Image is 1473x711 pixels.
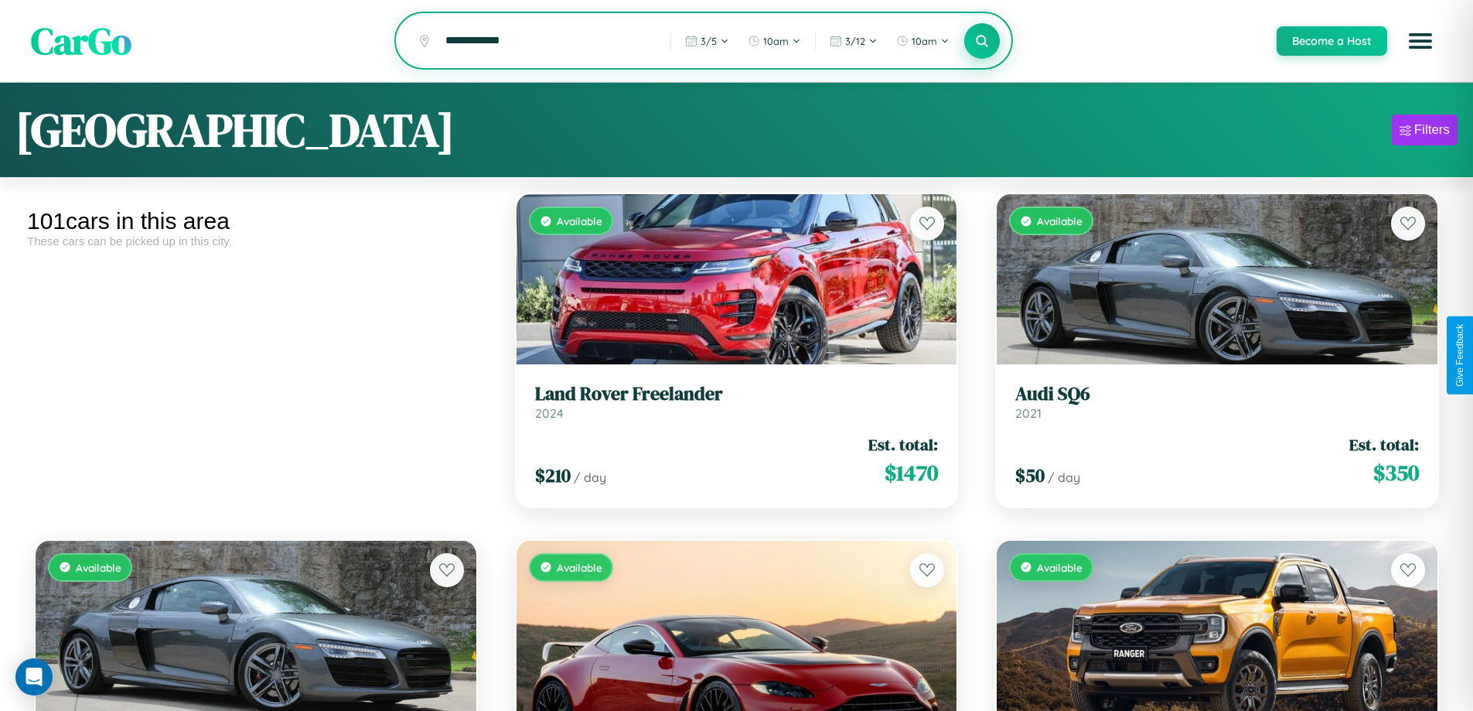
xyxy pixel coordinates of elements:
[868,433,938,456] span: Est. total:
[1373,457,1419,488] span: $ 350
[535,383,939,405] h3: Land Rover Freelander
[1037,561,1083,574] span: Available
[15,658,53,696] div: Open Intercom Messenger
[1414,122,1450,138] div: Filters
[845,35,865,47] span: 3 / 12
[677,29,737,53] button: 3/5
[535,383,939,421] a: Land Rover Freelander2024
[27,208,485,234] div: 101 cars in this area
[1015,383,1419,421] a: Audi SQ62021
[15,98,455,162] h1: [GEOGRAPHIC_DATA]
[912,35,937,47] span: 10am
[557,561,602,574] span: Available
[535,463,571,488] span: $ 210
[1015,405,1042,421] span: 2021
[1392,115,1458,145] button: Filters
[27,234,485,248] div: These cars can be picked up in this city.
[535,405,564,421] span: 2024
[574,470,606,485] span: / day
[1349,433,1419,456] span: Est. total:
[888,29,957,53] button: 10am
[1277,26,1387,56] button: Become a Host
[557,214,602,227] span: Available
[822,29,885,53] button: 3/12
[1048,470,1080,485] span: / day
[1037,214,1083,227] span: Available
[885,457,938,488] span: $ 1470
[1399,19,1442,63] button: Open menu
[1454,324,1465,387] div: Give Feedback
[31,15,131,67] span: CarGo
[763,35,789,47] span: 10am
[1015,383,1419,405] h3: Audi SQ6
[740,29,809,53] button: 10am
[1015,463,1045,488] span: $ 50
[76,561,121,574] span: Available
[701,35,717,47] span: 3 / 5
